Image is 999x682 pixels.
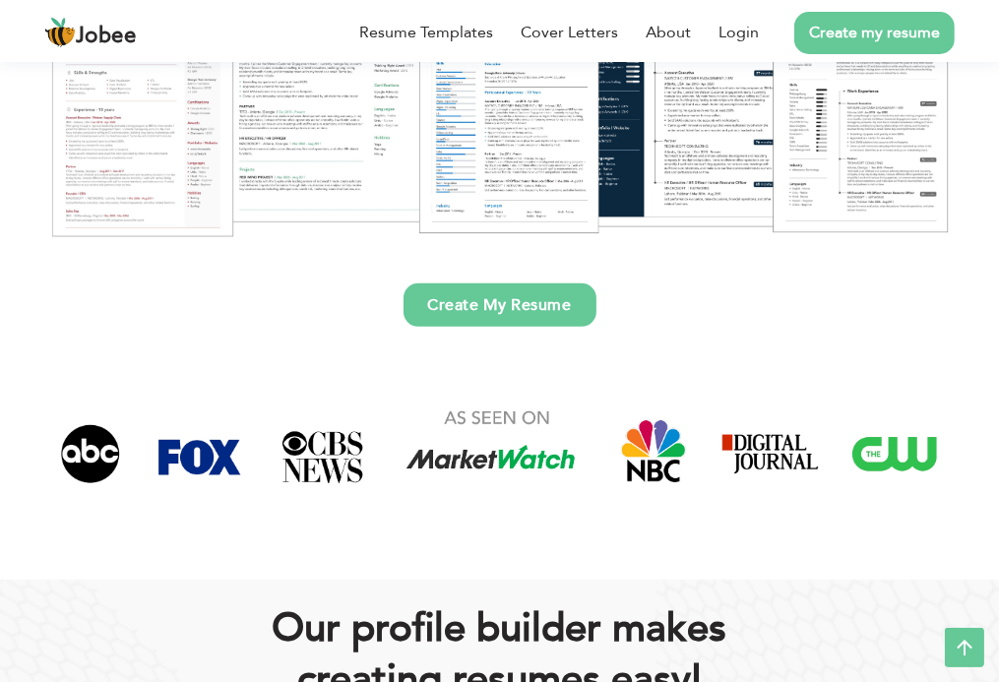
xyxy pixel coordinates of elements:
a: Create my resume [794,12,955,54]
a: Login [718,21,759,44]
a: Jobee [44,17,137,48]
a: Resume Templates [359,21,493,44]
a: Create My Resume [404,283,596,327]
span: Jobee [76,26,137,47]
a: About [646,21,691,44]
img: jobee.io [44,17,76,48]
a: Cover Letters [521,21,618,44]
